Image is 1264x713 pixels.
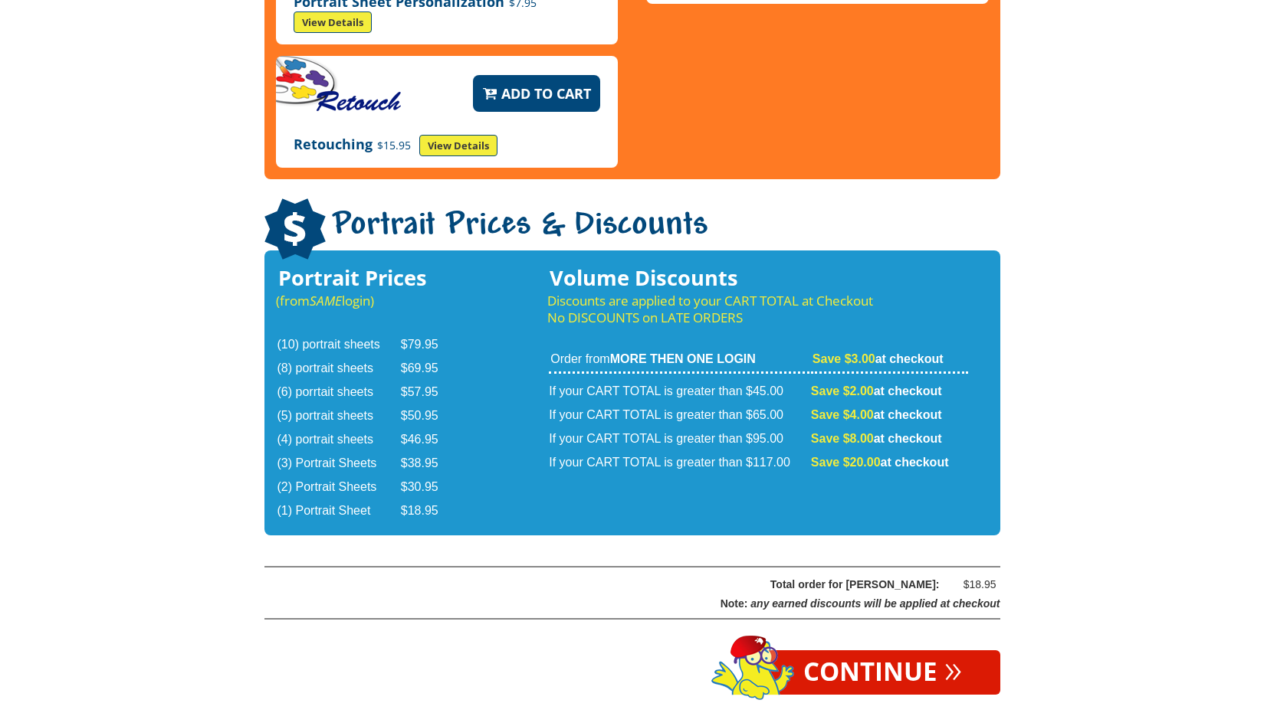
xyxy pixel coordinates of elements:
strong: at checkout [811,432,942,445]
span: Save $4.00 [811,408,874,421]
p: (from login) [276,293,459,309]
td: If your CART TOTAL is greater than $65.00 [549,404,809,427]
div: $18.95 [950,575,996,594]
td: (5) portrait sheets [277,405,399,427]
span: Save $8.00 [811,432,874,445]
h1: Portrait Prices & Discounts [264,198,1000,262]
strong: MORE THEN ONE LOGIN [610,352,756,365]
p: Discounts are applied to your CART TOTAL at Checkout No DISCOUNTS on LATE ORDERS [547,293,969,326]
td: $50.95 [401,405,458,427]
td: (10) portrait sheets [277,334,399,356]
td: (2) Portrait Sheets [277,476,399,499]
td: (4) portrait sheets [277,429,399,451]
td: If your CART TOTAL is greater than $117.00 [549,452,809,474]
strong: at checkout [811,408,942,421]
span: any earned discounts will be applied at checkout [750,597,1000,610]
td: (3) Portrait Sheets [277,453,399,475]
td: $30.95 [401,476,458,499]
span: Save $2.00 [811,384,874,397]
td: (8) portrait sheets [277,358,399,380]
td: $57.95 [401,381,458,404]
td: (6) porrtait sheets [277,381,399,404]
h3: Portrait Prices [276,270,459,286]
td: (1) Portrait Sheet [277,500,399,522]
td: $38.95 [401,453,458,475]
p: Retouching [294,135,600,156]
td: $18.95 [401,500,458,522]
span: $15.95 [373,138,415,152]
td: If your CART TOTAL is greater than $45.00 [549,375,809,403]
td: $69.95 [401,358,458,380]
em: SAME [310,292,342,309]
a: View Details [294,11,372,33]
td: Order from [549,351,809,374]
strong: at checkout [811,456,949,469]
td: If your CART TOTAL is greater than $95.00 [549,428,809,450]
div: Total order for [PERSON_NAME]: [304,575,940,594]
span: Note: [721,597,748,610]
span: Save $3.00 [813,352,875,365]
strong: at checkout [813,352,944,365]
strong: at checkout [811,384,942,397]
span: » [944,659,962,676]
h3: Volume Discounts [547,270,969,286]
span: Save $20.00 [811,456,881,469]
td: $79.95 [401,334,458,356]
button: Add to Cart [473,75,600,112]
a: View Details [419,135,497,156]
a: Continue» [765,650,1000,695]
td: $46.95 [401,429,458,451]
